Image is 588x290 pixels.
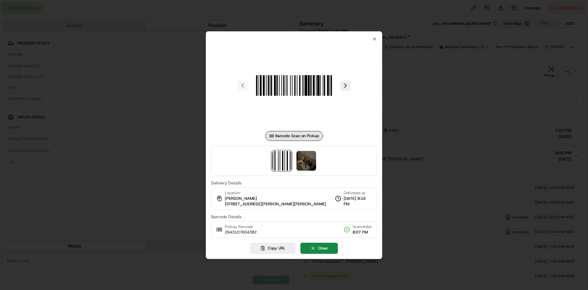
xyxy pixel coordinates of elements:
label: Delivery Details [211,181,377,185]
span: Pickup Barcode [225,224,257,230]
span: 2643107604382 [225,230,257,235]
span: [STREET_ADDRESS][PERSON_NAME][PERSON_NAME] [225,201,326,207]
img: photo_proof_of_delivery image [296,151,316,171]
img: barcode_scan_on_pickup image [272,151,292,171]
img: barcode_scan_on_pickup image [250,41,338,130]
span: Delivered at [344,190,372,196]
button: Close [300,243,338,254]
span: [DATE] 8:16 PM [344,196,372,207]
span: Location [225,190,240,196]
button: Copy URL [250,243,296,254]
div: Barcode Scan on Pickup [265,131,323,141]
span: [PERSON_NAME] [225,196,257,201]
span: Scanned at [352,224,372,230]
label: Barcode Details [211,215,377,219]
span: 8:07 PM [352,230,372,235]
